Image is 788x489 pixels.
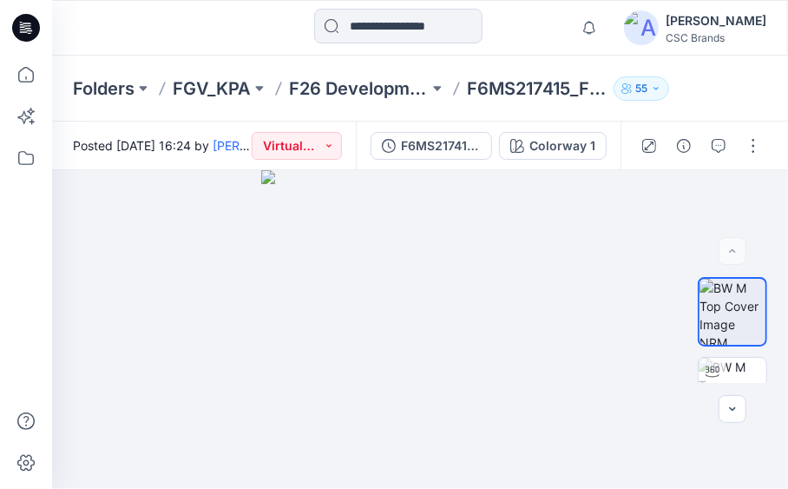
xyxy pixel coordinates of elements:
[499,132,607,160] button: Colorway 1
[529,136,595,155] div: Colorway 1
[666,10,766,31] div: [PERSON_NAME]
[73,136,252,155] span: Posted [DATE] 16:24 by
[670,132,698,160] button: Details
[666,31,766,44] div: CSC Brands
[173,76,251,101] a: FGV_KPA
[467,76,607,101] p: F6MS217415_F26_PAACT
[261,170,580,489] img: eyJhbGciOiJIUzI1NiIsImtpZCI6IjAiLCJzbHQiOiJzZXMiLCJ0eXAiOiJKV1QifQ.eyJkYXRhIjp7InR5cGUiOiJzdG9yYW...
[699,279,765,345] img: BW M Top Cover Image NRM
[401,136,481,155] div: F6MS217415_F26_PAACT_VP1
[289,76,429,101] a: F26 Development
[614,76,669,101] button: 55
[624,10,659,45] img: avatar
[699,358,766,426] img: BW M Top Turntable NRM
[213,138,311,153] a: [PERSON_NAME]
[73,76,135,101] a: Folders
[371,132,492,160] button: F6MS217415_F26_PAACT_VP1
[635,79,647,98] p: 55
